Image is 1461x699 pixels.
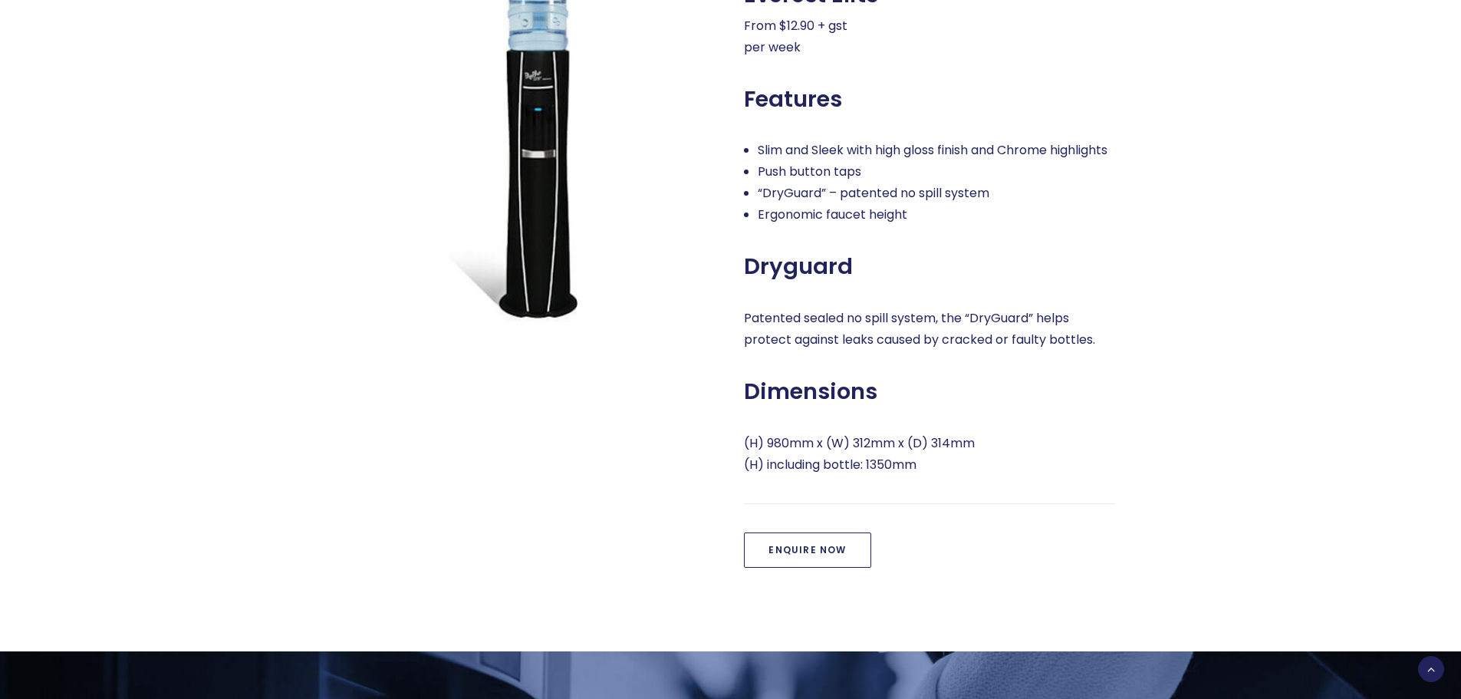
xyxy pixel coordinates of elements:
li: Ergonomic faucet height [758,204,1115,226]
span: Dimensions [744,378,877,405]
li: Slim and Sleek with high gloss finish and Chrome highlights [758,140,1115,161]
a: Enquire Now [744,532,870,568]
li: “DryGuard” – patented no spill system [758,183,1115,204]
span: Dryguard [744,253,853,280]
span: Features [744,86,842,113]
li: Push button taps [758,161,1115,183]
p: (H) 980mm x (W) 312mm x (D) 314mm (H) including bottle: 1350mm [744,433,1115,476]
p: Patented sealed no spill system, the “DryGuard” helps protect against leaks caused by cracked or ... [744,308,1115,351]
p: From $12.90 + gst per week [744,15,1115,58]
iframe: Chatbot [1360,598,1440,678]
